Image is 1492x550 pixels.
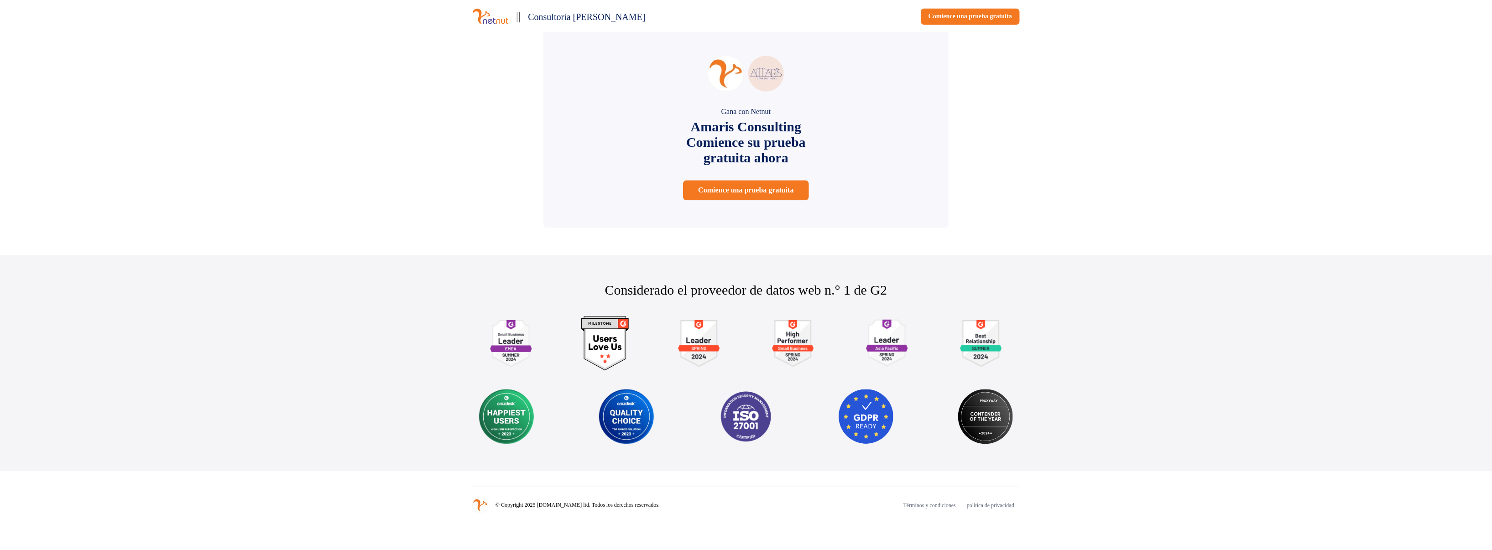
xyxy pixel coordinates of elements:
[961,497,1020,514] a: política de privacidad
[929,13,1012,20] font: Comience una prueba gratuita
[967,502,1014,508] font: política de privacidad
[496,502,660,508] font: © Copyright 2025 [DOMAIN_NAME] ltd. Todos los derechos reservados.
[691,119,802,134] font: Amaris Consulting
[903,502,956,508] font: Términos y condiciones
[528,12,645,22] font: Consultoría [PERSON_NAME]
[698,186,793,194] font: Comience una prueba gratuita
[721,108,771,115] font: Gana con Netnut
[683,180,809,200] a: Comience una prueba gratuita
[921,8,1020,25] a: Comience una prueba gratuita
[605,282,887,297] font: Considerado el proveedor de datos web n.° 1 de G2
[516,10,521,23] font: ||
[898,497,961,514] a: Términos y condiciones
[686,135,806,165] font: Comience su prueba gratuita ahora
